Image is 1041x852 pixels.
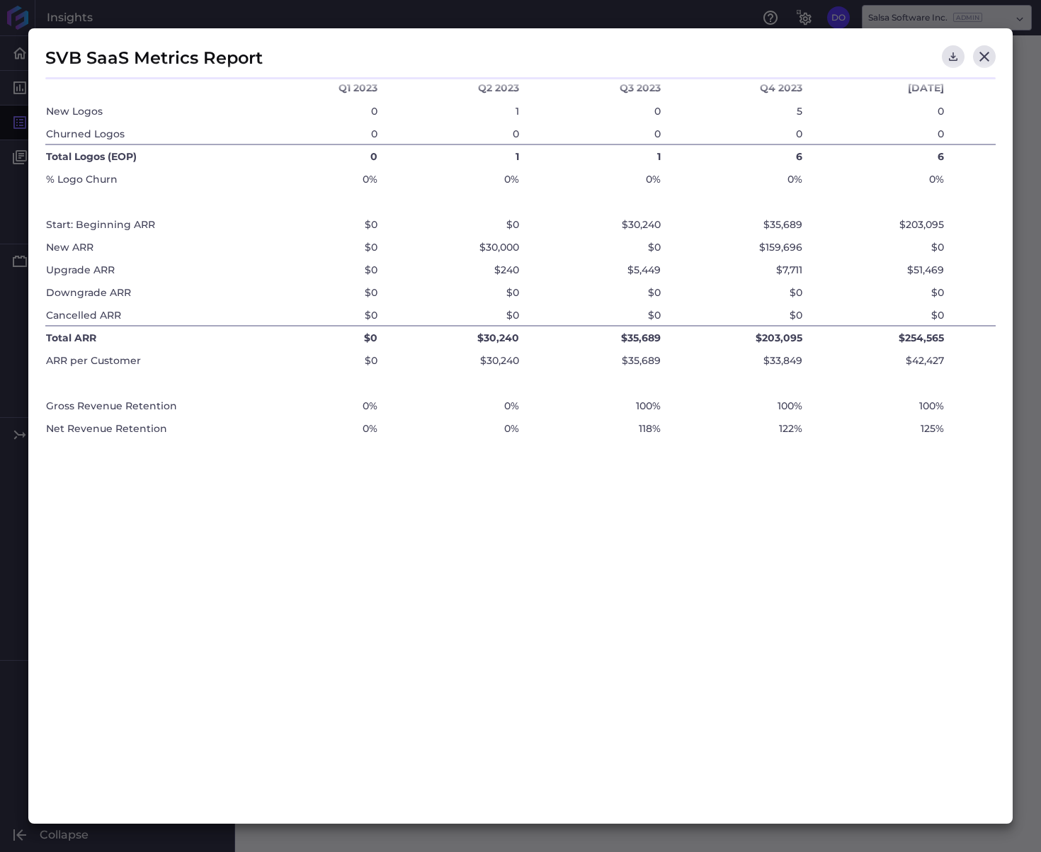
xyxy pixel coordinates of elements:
div: 100% [520,394,661,417]
div: Gross Revenue Retention [45,394,237,417]
div: $0 [378,213,520,236]
div: $0 [803,236,945,259]
div: $0 [378,304,520,325]
button: Download [942,45,965,68]
div: $254,565 [803,326,945,349]
span: Q3 2023 [620,81,661,94]
div: 118% [520,417,661,440]
div: Downgrade ARR [45,281,237,304]
div: 100% [803,394,945,417]
div: 100% [661,394,803,417]
div: 5 [661,100,803,123]
div: $30,000 [378,236,520,259]
div: $33,849 [661,349,803,372]
div: 0% [378,417,520,440]
div: $0 [237,349,378,372]
div: $0 [803,281,945,304]
div: $51,469 [803,259,945,281]
div: $0 [237,304,378,325]
div: $0 [237,259,378,281]
div: 0% [378,394,520,417]
div: $35,689 [520,326,661,349]
div: 0% [803,168,945,191]
div: $159,696 [661,236,803,259]
div: 0 [661,123,803,144]
span: Q1 2023 [339,81,377,94]
div: $0 [520,236,661,259]
div: $0 [661,281,803,304]
div: SVB SaaS Metrics Report [45,45,263,71]
div: Total Logos (EOP) [45,145,237,168]
div: 122% [661,417,803,440]
div: $0 [520,304,661,325]
div: 6 [803,145,945,168]
div: 1 [520,145,661,168]
div: 0 [237,145,378,168]
div: 6 [661,145,803,168]
span: [DATE] [908,81,944,94]
div: 0 [520,123,661,144]
div: $240 [378,259,520,281]
div: Upgrade ARR [45,259,237,281]
div: 0 [803,100,945,123]
div: 0 [520,100,661,123]
div: $0 [378,281,520,304]
div: ARR per Customer [45,349,237,372]
div: 0 [237,123,378,144]
div: New Logos [45,100,237,123]
div: 1 [378,100,520,123]
div: 125% [803,417,945,440]
div: % Logo Churn [45,168,237,191]
div: Churned Logos [45,123,237,144]
div: 0% [237,417,378,440]
span: Q4 2023 [760,81,802,94]
div: 0 [803,123,945,144]
div: $5,449 [520,259,661,281]
div: $7,711 [661,259,803,281]
div: 0% [661,168,803,191]
div: $0 [237,213,378,236]
div: $35,689 [661,213,803,236]
div: $30,240 [378,326,520,349]
div: $0 [237,326,378,349]
div: $0 [520,281,661,304]
button: Close [973,45,996,68]
div: $0 [237,236,378,259]
div: $203,095 [803,213,945,236]
div: $30,240 [378,349,520,372]
span: Q2 2023 [478,81,519,94]
div: 0 [237,100,378,123]
div: $0 [237,281,378,304]
div: 0% [237,394,378,417]
div: $35,689 [520,349,661,372]
div: $0 [661,304,803,325]
div: 0 [378,123,520,144]
div: $30,240 [520,213,661,236]
div: New ARR [45,236,237,259]
div: $42,427 [803,349,945,372]
div: Start: Beginning ARR [45,213,237,236]
div: $0 [803,304,945,325]
div: 0% [520,168,661,191]
div: Net Revenue Retention [45,417,237,440]
div: 0% [378,168,520,191]
div: 1 [378,145,520,168]
div: Cancelled ARR [45,304,237,325]
div: Total ARR [45,326,237,349]
div: $203,095 [661,326,803,349]
div: 0% [237,168,378,191]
